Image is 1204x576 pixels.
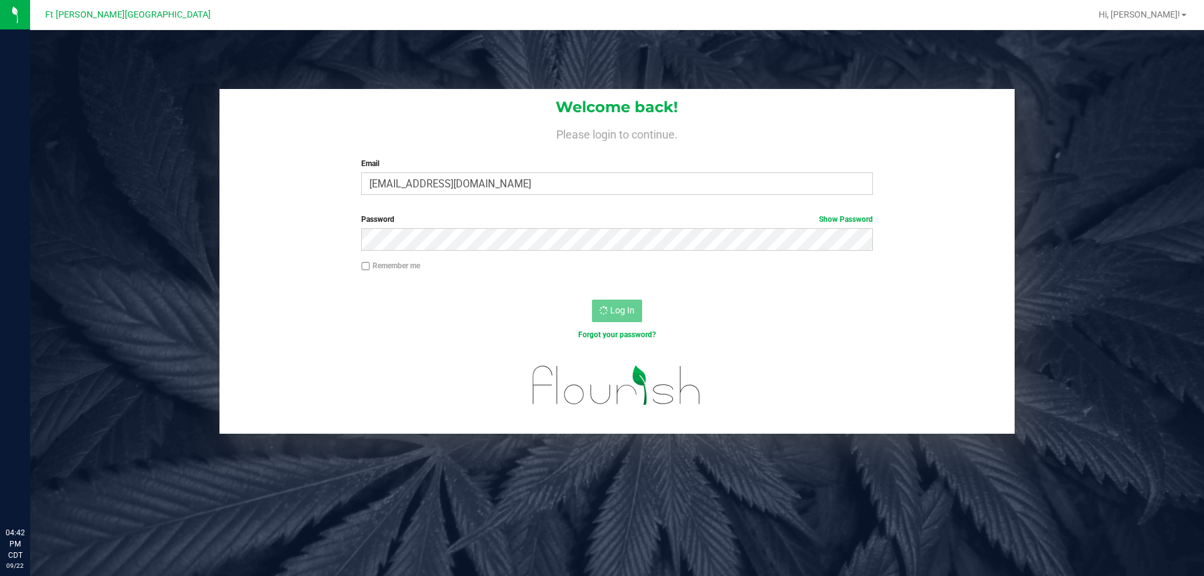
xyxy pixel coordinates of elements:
[1099,9,1180,19] span: Hi, [PERSON_NAME]!
[6,561,24,570] p: 09/22
[219,125,1015,140] h4: Please login to continue.
[219,99,1015,115] h1: Welcome back!
[361,260,420,271] label: Remember me
[361,215,394,224] span: Password
[578,330,656,339] a: Forgot your password?
[592,300,642,322] button: Log In
[819,215,873,224] a: Show Password
[6,527,24,561] p: 04:42 PM CDT
[610,305,635,315] span: Log In
[517,353,716,417] img: flourish_logo.svg
[361,158,872,169] label: Email
[361,262,370,271] input: Remember me
[45,9,211,20] span: Ft [PERSON_NAME][GEOGRAPHIC_DATA]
